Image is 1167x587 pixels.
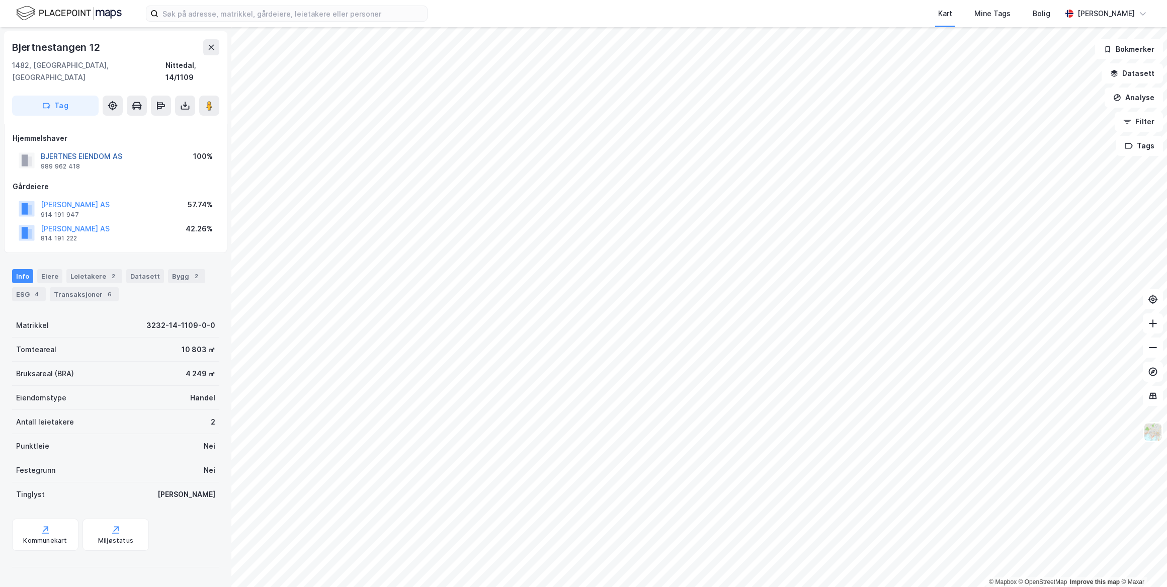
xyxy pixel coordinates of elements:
div: 914 191 947 [41,211,79,219]
button: Tags [1116,136,1163,156]
div: 2 [108,271,118,281]
a: OpenStreetMap [1019,578,1067,585]
div: [PERSON_NAME] [1077,8,1135,20]
div: Bruksareal (BRA) [16,368,74,380]
div: Matrikkel [16,319,49,331]
div: 989 962 418 [41,162,80,171]
div: Nittedal, 14/1109 [165,59,219,83]
div: Eiendomstype [16,392,66,404]
div: Antall leietakere [16,416,74,428]
img: logo.f888ab2527a4732fd821a326f86c7f29.svg [16,5,122,22]
button: Analyse [1105,88,1163,108]
div: Eiere [37,269,62,283]
div: Nei [204,440,215,452]
div: Bolig [1033,8,1050,20]
div: Bjertnestangen 12 [12,39,102,55]
button: Tag [12,96,99,116]
div: 1482, [GEOGRAPHIC_DATA], [GEOGRAPHIC_DATA] [12,59,165,83]
div: Transaksjoner [50,287,119,301]
div: Datasett [126,269,164,283]
div: 4 [32,289,42,299]
div: 6 [105,289,115,299]
div: Hjemmelshaver [13,132,219,144]
div: Handel [190,392,215,404]
div: Punktleie [16,440,49,452]
a: Improve this map [1070,578,1120,585]
div: Tomteareal [16,344,56,356]
div: 100% [193,150,213,162]
div: 57.74% [188,199,213,211]
div: Tinglyst [16,488,45,500]
div: Leietakere [66,269,122,283]
div: 814 191 222 [41,234,77,242]
iframe: Chat Widget [1117,539,1167,587]
div: Info [12,269,33,283]
div: 2 [211,416,215,428]
div: [PERSON_NAME] [157,488,215,500]
div: Nei [204,464,215,476]
a: Mapbox [989,578,1017,585]
img: Z [1143,423,1162,442]
div: 42.26% [186,223,213,235]
div: 3232-14-1109-0-0 [146,319,215,331]
div: Festegrunn [16,464,55,476]
div: 2 [191,271,201,281]
div: Mine Tags [974,8,1011,20]
div: 10 803 ㎡ [182,344,215,356]
button: Datasett [1102,63,1163,83]
div: 4 249 ㎡ [186,368,215,380]
div: Kommunekart [23,537,67,545]
div: Miljøstatus [98,537,133,545]
div: Bygg [168,269,205,283]
div: ESG [12,287,46,301]
div: Kontrollprogram for chat [1117,539,1167,587]
button: Bokmerker [1095,39,1163,59]
input: Søk på adresse, matrikkel, gårdeiere, leietakere eller personer [158,6,427,21]
div: Kart [938,8,952,20]
div: Gårdeiere [13,181,219,193]
button: Filter [1115,112,1163,132]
